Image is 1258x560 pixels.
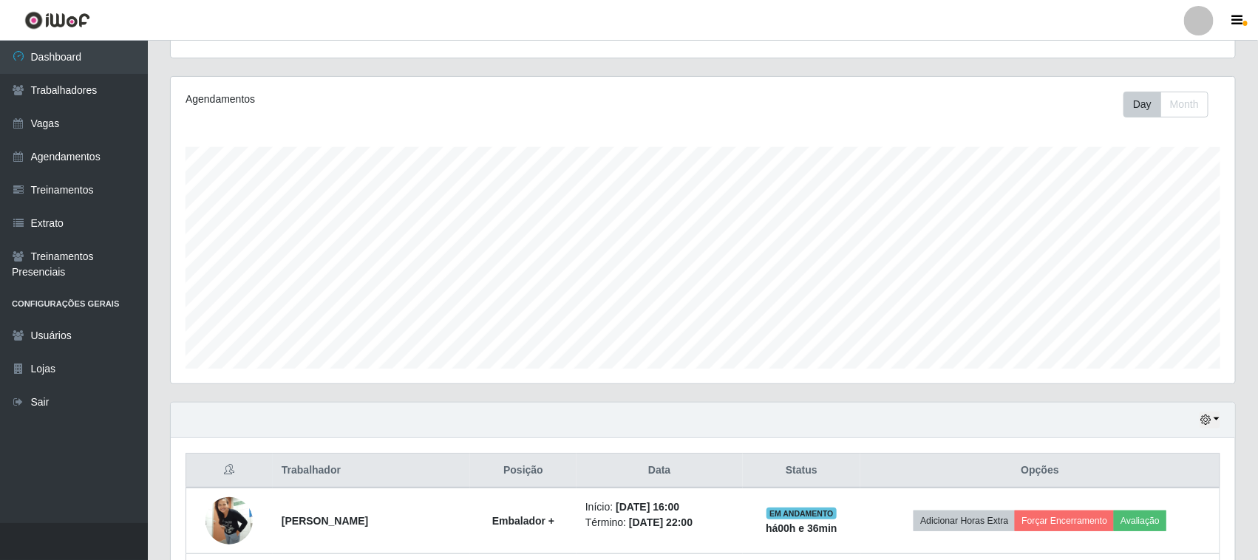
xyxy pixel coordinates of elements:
li: Início: [585,499,734,515]
button: Month [1160,92,1208,117]
strong: [PERSON_NAME] [282,515,368,527]
button: Forçar Encerramento [1015,511,1114,531]
button: Avaliação [1114,511,1166,531]
span: EM ANDAMENTO [766,508,837,519]
li: Término: [585,515,734,530]
button: Day [1123,92,1161,117]
th: Opções [860,454,1220,488]
th: Posição [470,454,577,488]
time: [DATE] 22:00 [629,516,693,528]
strong: há 00 h e 36 min [766,522,837,534]
th: Data [577,454,743,488]
div: First group [1123,92,1208,117]
th: Status [743,454,861,488]
div: Agendamentos [186,92,604,107]
strong: Embalador + [492,515,554,527]
img: CoreUI Logo [24,11,90,30]
time: [DATE] 16:00 [616,501,679,513]
th: Trabalhador [273,454,470,488]
div: Toolbar with button groups [1123,92,1220,117]
button: Adicionar Horas Extra [914,511,1015,531]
